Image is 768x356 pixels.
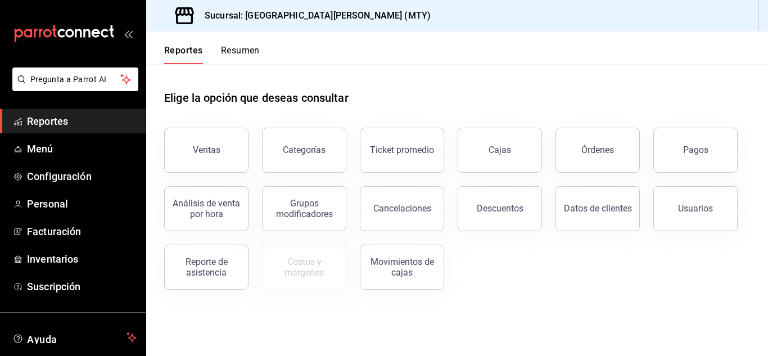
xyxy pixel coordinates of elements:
button: open_drawer_menu [124,29,133,38]
button: Resumen [221,45,260,64]
div: Ticket promedio [370,145,434,155]
button: Descuentos [458,186,542,231]
div: Órdenes [581,145,614,155]
span: Personal [27,196,137,211]
h3: Sucursal: [GEOGRAPHIC_DATA][PERSON_NAME] (MTY) [196,9,431,22]
button: Reportes [164,45,203,64]
button: Pagos [653,128,738,173]
button: Movimientos de cajas [360,245,444,290]
span: Reportes [27,114,137,129]
span: Menú [27,141,137,156]
div: Ventas [193,145,220,155]
div: Movimientos de cajas [367,256,437,278]
button: Categorías [262,128,346,173]
div: Usuarios [678,203,713,214]
span: Ayuda [27,331,122,344]
span: Suscripción [27,279,137,294]
button: Datos de clientes [555,186,640,231]
a: Pregunta a Parrot AI [8,82,138,93]
span: Configuración [27,169,137,184]
button: Cajas [458,128,542,173]
button: Ventas [164,128,249,173]
h1: Elige la opción que deseas consultar [164,89,349,106]
button: Órdenes [555,128,640,173]
div: Costos y márgenes [269,256,339,278]
div: Reporte de asistencia [171,256,241,278]
div: Categorías [283,145,326,155]
div: Análisis de venta por hora [171,198,241,219]
div: Datos de clientes [564,203,632,214]
button: Análisis de venta por hora [164,186,249,231]
button: Cancelaciones [360,186,444,231]
button: Usuarios [653,186,738,231]
button: Grupos modificadores [262,186,346,231]
button: Reporte de asistencia [164,245,249,290]
button: Pregunta a Parrot AI [12,67,138,91]
div: Cajas [489,145,511,155]
div: navigation tabs [164,45,260,64]
span: Inventarios [27,251,137,267]
div: Cancelaciones [373,203,431,214]
span: Facturación [27,224,137,239]
span: Pregunta a Parrot AI [30,74,121,85]
button: Contrata inventarios para ver este reporte [262,245,346,290]
div: Grupos modificadores [269,198,339,219]
div: Pagos [683,145,708,155]
div: Descuentos [477,203,523,214]
button: Ticket promedio [360,128,444,173]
